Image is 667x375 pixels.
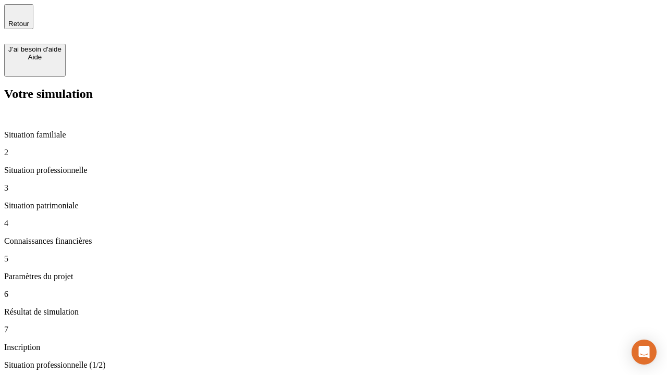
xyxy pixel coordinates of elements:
p: 7 [4,325,663,334]
div: Open Intercom Messenger [632,340,657,365]
h2: Votre simulation [4,87,663,101]
p: 3 [4,183,663,193]
p: Connaissances financières [4,236,663,246]
p: Résultat de simulation [4,307,663,317]
p: 2 [4,148,663,157]
p: 6 [4,290,663,299]
span: Retour [8,20,29,28]
button: Retour [4,4,33,29]
p: Inscription [4,343,663,352]
p: Situation familiale [4,130,663,140]
p: Paramètres du projet [4,272,663,281]
p: 4 [4,219,663,228]
button: J’ai besoin d'aideAide [4,44,66,77]
p: 5 [4,254,663,264]
div: J’ai besoin d'aide [8,45,61,53]
p: Situation professionnelle (1/2) [4,360,663,370]
p: Situation professionnelle [4,166,663,175]
div: Aide [8,53,61,61]
p: Situation patrimoniale [4,201,663,210]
